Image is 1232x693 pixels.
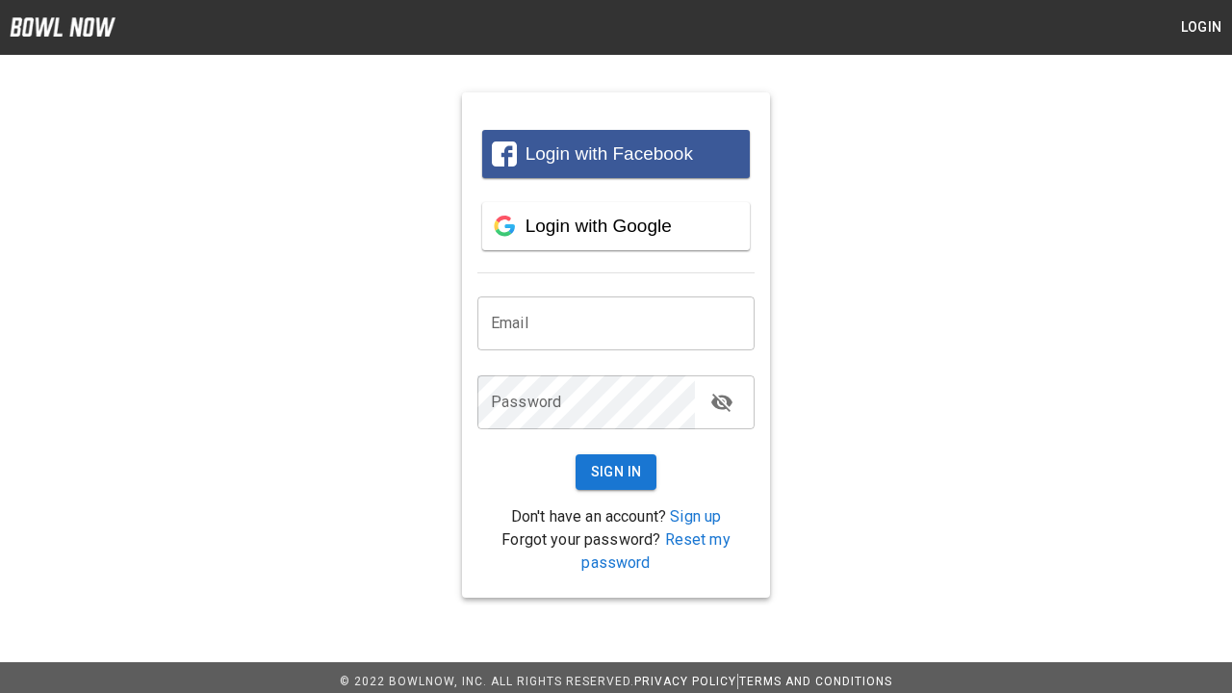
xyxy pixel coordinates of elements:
[1170,10,1232,45] button: Login
[477,505,755,528] p: Don't have an account?
[482,130,750,178] button: Login with Facebook
[482,202,750,250] button: Login with Google
[10,17,115,37] img: logo
[477,528,755,575] p: Forgot your password?
[634,675,736,688] a: Privacy Policy
[581,530,730,572] a: Reset my password
[526,143,693,164] span: Login with Facebook
[340,675,634,688] span: © 2022 BowlNow, Inc. All Rights Reserved.
[526,216,672,236] span: Login with Google
[703,383,741,422] button: toggle password visibility
[670,507,721,526] a: Sign up
[576,454,657,490] button: Sign In
[739,675,892,688] a: Terms and Conditions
